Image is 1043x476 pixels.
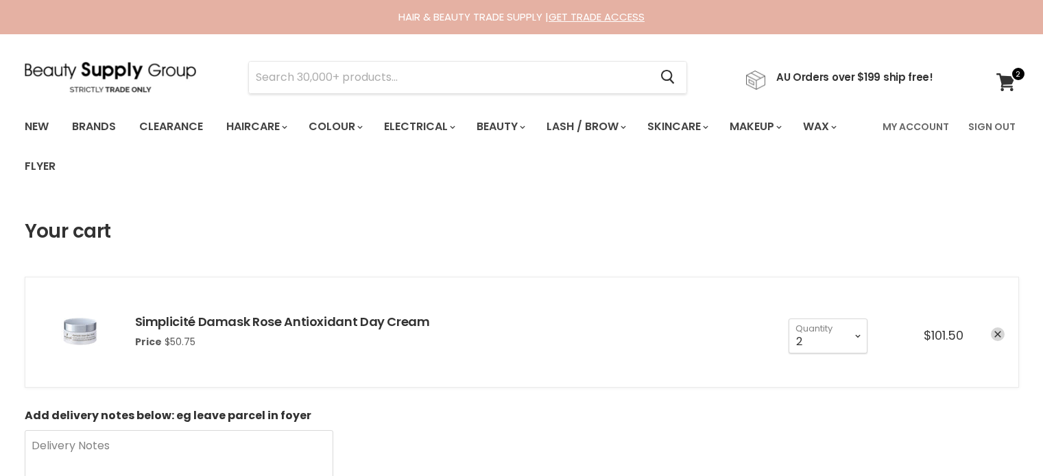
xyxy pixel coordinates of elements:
[216,112,296,141] a: Haircare
[974,412,1029,462] iframe: Gorgias live chat messenger
[39,291,121,373] img: Simplicité Damask Rose Antioxidant Day Cream
[25,221,111,242] h1: Your cart
[298,112,371,141] a: Colour
[793,112,845,141] a: Wax
[8,10,1036,24] div: HAIR & BEAUTY TRADE SUPPLY |
[8,107,1036,186] nav: Main
[249,62,650,93] input: Search
[960,112,1024,141] a: Sign Out
[637,112,717,141] a: Skincare
[14,112,59,141] a: New
[374,112,464,141] a: Electrical
[536,112,634,141] a: Lash / Brow
[129,112,213,141] a: Clearance
[874,112,957,141] a: My Account
[248,61,687,94] form: Product
[719,112,790,141] a: Makeup
[14,152,66,181] a: Flyer
[135,313,430,330] a: Simplicité Damask Rose Antioxidant Day Cream
[650,62,686,93] button: Search
[25,408,311,423] b: Add delivery notes below: eg leave parcel in foyer
[549,10,645,24] a: GET TRADE ACCESS
[924,327,963,344] span: $101.50
[62,112,126,141] a: Brands
[135,335,162,349] span: Price
[14,107,874,186] ul: Main menu
[991,327,1005,341] a: remove Simplicité Damask Rose Antioxidant Day Cream
[165,335,195,349] span: $50.75
[466,112,534,141] a: Beauty
[789,318,867,353] select: Quantity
